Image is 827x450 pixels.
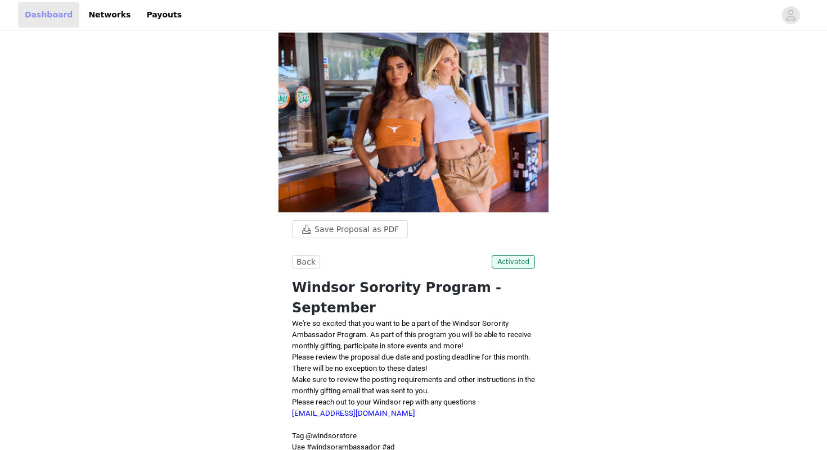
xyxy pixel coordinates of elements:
a: Payouts [140,2,188,28]
div: avatar [785,6,796,24]
span: Please review the proposal due date and posting deadline for this month. There will be no excepti... [292,353,531,372]
span: Please reach out to your Windsor rep with any questions - [292,398,480,417]
a: [EMAIL_ADDRESS][DOMAIN_NAME] [292,409,415,417]
a: Dashboard [18,2,79,28]
h1: Windsor Sorority Program - September [292,278,535,318]
button: Back [292,255,320,269]
span: We're so excited that you want to be a part of the Windsor Sorority Ambassador Program. As part o... [292,319,531,350]
img: campaign image [278,33,549,212]
span: Activated [492,255,535,269]
button: Save Proposal as PDF [292,220,408,238]
span: Tag @windsorstore [292,431,357,440]
a: Networks [82,2,137,28]
span: Make sure to review the posting requirements and other instructions in the monthly gifting email ... [292,375,535,395]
